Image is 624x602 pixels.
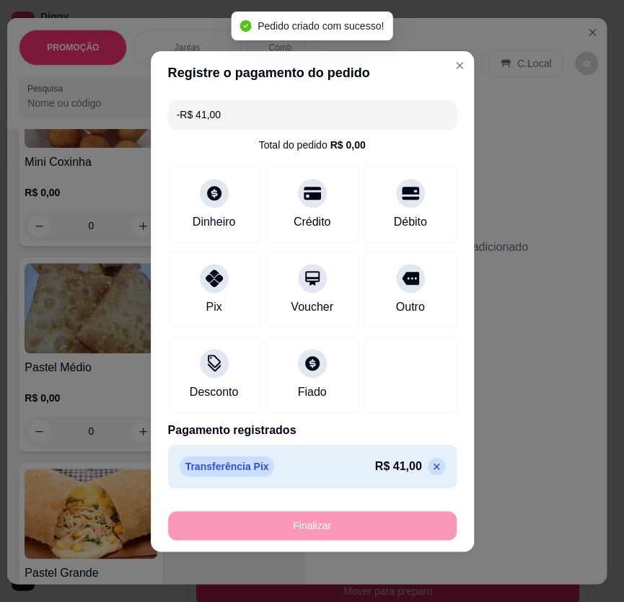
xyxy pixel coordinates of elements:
[193,213,236,231] div: Dinheiro
[297,384,326,401] div: Fiado
[375,458,422,475] p: R$ 41,00
[448,54,471,77] button: Close
[258,20,384,32] span: Pedido criado com sucesso!
[168,422,457,439] p: Pagamento registrados
[240,20,252,32] span: check-circle
[180,456,275,477] p: Transferência Pix
[330,138,365,152] div: R$ 0,00
[395,298,424,316] div: Outro
[190,384,239,401] div: Desconto
[291,298,333,316] div: Voucher
[258,138,365,152] div: Total do pedido
[151,51,474,94] header: Registre o pagamento do pedido
[294,213,331,231] div: Crédito
[206,298,221,316] div: Pix
[393,213,426,231] div: Débito
[177,100,448,129] input: Ex.: hambúrguer de cordeiro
